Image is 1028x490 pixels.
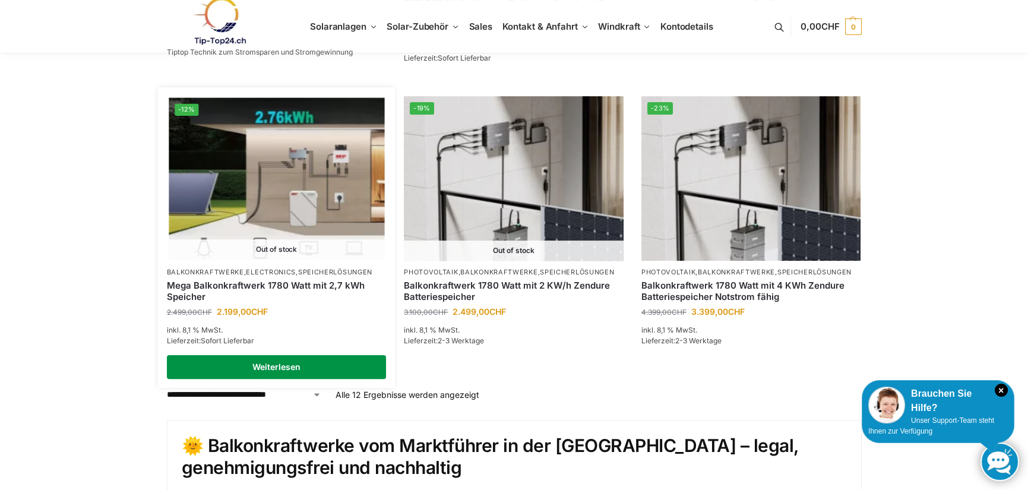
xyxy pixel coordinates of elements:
[469,21,493,32] span: Sales
[404,280,624,303] a: Balkonkraftwerk 1780 Watt mit 2 KW/h Zendure Batteriespeicher
[433,308,448,317] span: CHF
[453,306,506,317] bdi: 2.499,00
[801,21,839,32] span: 0,00
[641,308,687,317] bdi: 4.399,00
[698,268,775,276] a: Balkonkraftwerke
[801,9,861,45] a: 0,00CHF 0
[641,325,861,336] p: inkl. 8,1 % MwSt.
[167,268,387,277] p: , ,
[404,268,458,276] a: Photovoltaik
[460,268,537,276] a: Balkonkraftwerke
[167,325,387,336] p: inkl. 8,1 % MwSt.
[169,98,384,260] a: -12% Out of stockSolaranlage mit 2,7 KW Batteriespeicher Genehmigungsfrei
[691,306,745,317] bdi: 3.399,00
[201,336,254,345] span: Sofort Lieferbar
[336,388,479,401] p: Alle 12 Ergebnisse werden angezeigt
[167,388,322,401] select: Shop-Reihenfolge
[641,268,861,277] p: , ,
[167,49,353,56] p: Tiptop Technik zum Stromsparen und Stromgewinnung
[641,280,861,303] a: Balkonkraftwerk 1780 Watt mit 4 KWh Zendure Batteriespeicher Notstrom fähig
[404,308,448,317] bdi: 3.100,00
[675,336,722,345] span: 2-3 Werktage
[387,21,448,32] span: Solar-Zubehör
[641,96,861,261] img: Zendure-solar-flow-Batteriespeicher für Balkonkraftwerke
[438,336,484,345] span: 2-3 Werktage
[310,21,366,32] span: Solaranlagen
[251,306,268,317] span: CHF
[404,53,491,62] span: Lieferzeit:
[404,96,624,261] a: -19% Out of stockZendure-solar-flow-Batteriespeicher für Balkonkraftwerke
[868,387,1008,415] div: Brauchen Sie Hilfe?
[598,21,640,32] span: Windkraft
[217,306,268,317] bdi: 2.199,00
[404,96,624,261] img: Zendure-solar-flow-Batteriespeicher für Balkonkraftwerke
[404,336,484,345] span: Lieferzeit:
[167,336,254,345] span: Lieferzeit:
[246,268,296,276] a: Electronics
[502,21,578,32] span: Kontakt & Anfahrt
[167,268,244,276] a: Balkonkraftwerke
[672,308,687,317] span: CHF
[182,435,847,479] h2: 🌞 Balkonkraftwerke vom Marktführer in der [GEOGRAPHIC_DATA] – legal, genehmigungsfrei und nachhaltig
[641,268,695,276] a: Photovoltaik
[438,53,491,62] span: Sofort Lieferbar
[868,416,994,435] span: Unser Support-Team steht Ihnen zur Verfügung
[167,280,387,303] a: Mega Balkonkraftwerk 1780 Watt mit 2,7 kWh Speicher
[540,268,614,276] a: Speicherlösungen
[404,325,624,336] p: inkl. 8,1 % MwSt.
[868,387,905,423] img: Customer service
[641,96,861,261] a: -23%Zendure-solar-flow-Batteriespeicher für Balkonkraftwerke
[995,384,1008,397] i: Schließen
[167,355,387,379] a: Lese mehr über „Mega Balkonkraftwerk 1780 Watt mit 2,7 kWh Speicher“
[489,306,506,317] span: CHF
[777,268,852,276] a: Speicherlösungen
[167,308,212,317] bdi: 2.499,00
[660,21,713,32] span: Kontodetails
[641,336,722,345] span: Lieferzeit:
[197,308,212,317] span: CHF
[404,268,624,277] p: , ,
[821,21,840,32] span: CHF
[298,268,372,276] a: Speicherlösungen
[169,98,384,260] img: Solaranlage mit 2,7 KW Batteriespeicher Genehmigungsfrei
[845,18,862,35] span: 0
[728,306,745,317] span: CHF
